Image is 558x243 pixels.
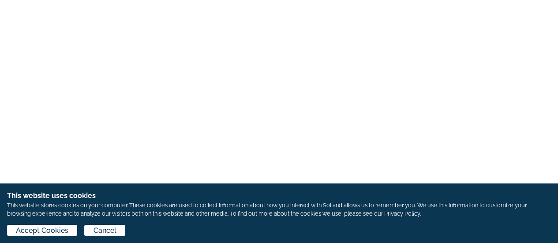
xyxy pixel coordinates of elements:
button: Accept Cookies [7,225,77,236]
p: This website stores cookies on your computer. These cookies are used to collect information about... [7,201,551,218]
h1: This website uses cookies [7,191,551,201]
span: Accept Cookies [16,225,68,236]
span: Cancel [94,225,116,236]
button: Cancel [84,225,125,236]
